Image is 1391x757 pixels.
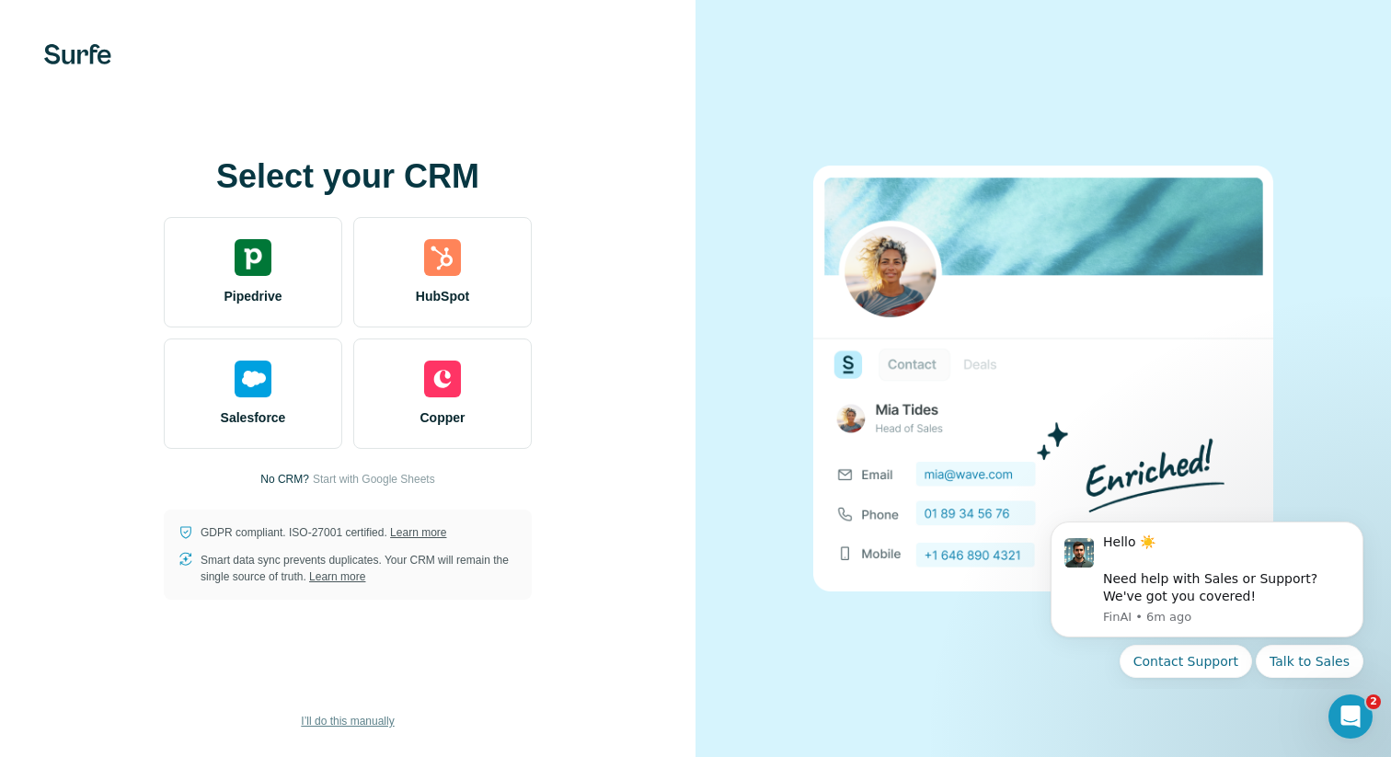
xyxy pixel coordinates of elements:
p: No CRM? [260,471,309,487]
img: salesforce's logo [235,361,271,397]
span: Salesforce [221,408,286,427]
button: Start with Google Sheets [313,471,435,487]
button: I’ll do this manually [288,707,407,735]
p: Smart data sync prevents duplicates. Your CRM will remain the single source of truth. [201,552,517,585]
p: GDPR compliant. ISO-27001 certified. [201,524,446,541]
span: HubSpot [416,287,469,305]
span: Copper [420,408,466,427]
img: Surfe's logo [44,44,111,64]
iframe: Intercom live chat [1328,694,1373,739]
span: I’ll do this manually [301,713,394,729]
a: Learn more [390,526,446,539]
h1: Select your CRM [164,158,532,195]
a: Learn more [309,570,365,583]
span: 2 [1366,694,1381,709]
iframe: Intercom notifications message [1023,505,1391,689]
img: none image [813,166,1273,591]
span: Pipedrive [224,287,282,305]
img: hubspot's logo [424,239,461,276]
img: pipedrive's logo [235,239,271,276]
img: copper's logo [424,361,461,397]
